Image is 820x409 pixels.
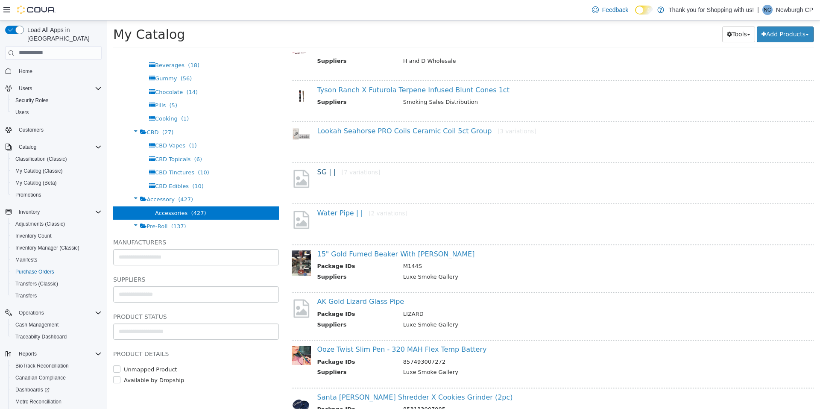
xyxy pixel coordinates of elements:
[40,109,52,115] span: CBD
[15,308,102,318] span: Operations
[211,241,290,252] th: Package IDs
[211,77,290,88] th: Suppliers
[15,308,47,318] button: Operations
[211,36,290,47] th: Suppliers
[290,300,688,311] td: Luxe Smoke Gallery
[15,292,37,299] span: Transfers
[12,154,70,164] a: Classification (Classic)
[24,26,102,43] span: Load All Apps in [GEOGRAPHIC_DATA]
[74,95,82,101] span: (1)
[9,384,105,396] a: Dashboards
[185,230,204,256] img: 150
[88,135,95,142] span: (6)
[15,362,69,369] span: BioTrack Reconciliation
[6,6,78,21] span: My Catalog
[9,290,105,302] button: Transfers
[12,397,65,407] a: Metrc Reconciliation
[290,77,688,88] td: Smoking Sales Distribution
[211,230,368,238] a: 15" Gold Fumed Beaker With [PERSON_NAME]
[211,24,300,32] a: RAW Classic[33 variations]
[15,349,102,359] span: Reports
[12,255,41,265] a: Manifests
[12,190,102,200] span: Promotions
[40,203,61,209] span: Pre-Roll
[12,95,102,106] span: Security Roles
[12,361,72,371] a: BioTrack Reconciliation
[9,360,105,372] button: BioTrack Reconciliation
[9,396,105,408] button: Metrc Reconciliation
[2,348,105,360] button: Reports
[290,36,688,47] td: H and D Wholesale
[9,153,105,165] button: Classification (Classic)
[15,66,36,77] a: Home
[12,385,53,395] a: Dashboards
[9,189,105,201] button: Promotions
[82,122,90,128] span: (1)
[290,347,688,358] td: Luxe Smoke Gallery
[12,231,55,241] a: Inventory Count
[12,291,40,301] a: Transfers
[262,189,301,196] small: [2 variations]
[650,6,707,22] button: Add Products
[12,107,102,118] span: Users
[211,337,290,348] th: Package IDs
[48,122,79,128] span: CBD Vapes
[9,177,105,189] button: My Catalog (Beta)
[12,95,52,106] a: Security Roles
[15,142,102,152] span: Catalog
[15,232,52,239] span: Inventory Count
[56,109,67,115] span: (27)
[15,268,54,275] span: Purchase Orders
[211,188,301,197] a: Water Pipe | |[2 variations]
[15,398,61,405] span: Metrc Reconciliation
[12,154,102,164] span: Classification (Classic)
[211,385,290,395] th: Package IDs
[19,144,36,150] span: Catalog
[17,6,56,14] img: Cova
[12,320,62,330] a: Cash Management
[2,307,105,319] button: Operations
[15,125,47,135] a: Customers
[9,331,105,343] button: Traceabilty Dashboard
[12,332,102,342] span: Traceabilty Dashboard
[764,5,771,15] span: NC
[19,209,40,215] span: Inventory
[12,178,102,188] span: My Catalog (Beta)
[15,168,63,174] span: My Catalog (Classic)
[12,267,102,277] span: Purchase Orders
[9,372,105,384] button: Canadian Compliance
[2,65,105,77] button: Home
[211,147,274,156] a: SG | |[7 variations]
[85,189,100,196] span: (427)
[15,83,102,94] span: Users
[12,243,83,253] a: Inventory Manager (Classic)
[211,325,380,333] a: Ooze Twist Slim Pen - 320 MAH Flex Temp Battery
[211,373,406,381] a: Santa [PERSON_NAME] Shredder X Cookies Grinder (2pc)
[12,373,69,383] a: Canadian Compliance
[12,397,102,407] span: Metrc Reconciliation
[91,149,102,155] span: (10)
[9,230,105,242] button: Inventory Count
[185,148,204,169] img: missing-image.png
[15,256,37,263] span: Manifests
[12,279,61,289] a: Transfers (Classic)
[19,68,32,75] span: Home
[79,68,91,75] span: (14)
[2,82,105,94] button: Users
[15,345,70,353] label: Unmapped Product
[391,107,430,114] small: [3 variations]
[6,328,172,338] h5: Product Details
[74,55,85,61] span: (56)
[12,320,102,330] span: Cash Management
[776,5,813,15] p: Newburgh CP
[2,124,105,136] button: Customers
[602,6,628,14] span: Feedback
[19,309,44,316] span: Operations
[12,267,58,277] a: Purchase Orders
[15,374,66,381] span: Canadian Compliance
[85,162,97,169] span: (10)
[668,5,754,15] p: Thank you for Shopping with us!
[185,189,204,210] img: missing-image.png
[12,279,102,289] span: Transfers (Classic)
